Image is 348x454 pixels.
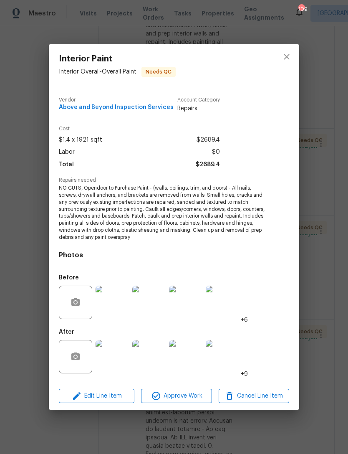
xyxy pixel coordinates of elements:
span: Above and Beyond Inspection Services [59,104,174,111]
span: Interior Paint [59,54,176,63]
span: Repairs [177,104,220,113]
h5: Before [59,275,79,281]
span: Vendor [59,97,174,103]
h5: After [59,329,74,335]
span: $0 [212,146,220,158]
span: Cost [59,126,220,132]
h4: Photos [59,251,289,259]
span: Labor [59,146,75,158]
span: $2689.4 [196,159,220,171]
span: Repairs needed [59,178,289,183]
button: Approve Work [141,389,212,403]
span: $1.4 x 1921 sqft [59,134,102,146]
button: Cancel Line Item [219,389,289,403]
div: 109 [298,5,304,13]
span: $2689.4 [197,134,220,146]
span: +6 [241,316,248,324]
span: Needs QC [142,68,175,76]
button: Edit Line Item [59,389,134,403]
span: Account Category [177,97,220,103]
span: Edit Line Item [61,391,132,401]
button: close [277,47,297,67]
span: Total [59,159,74,171]
span: NO CUTS, Opendoor to Purchase Paint - (walls, ceilings, trim, and doors) - All nails, screws, dry... [59,185,266,241]
span: Approve Work [144,391,209,401]
span: Interior Overall - Overall Paint [59,69,136,75]
span: +9 [241,370,248,378]
span: Cancel Line Item [221,391,287,401]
